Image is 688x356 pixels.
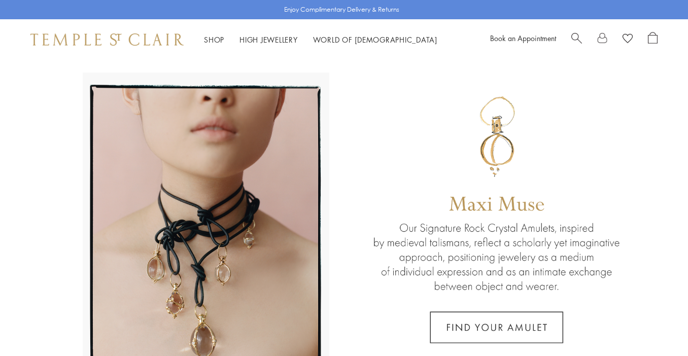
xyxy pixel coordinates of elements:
[648,32,658,47] a: Open Shopping Bag
[204,34,224,45] a: ShopShop
[239,34,298,45] a: High JewelleryHigh Jewellery
[30,33,184,46] img: Temple St. Clair
[571,32,582,47] a: Search
[313,34,437,45] a: World of [DEMOGRAPHIC_DATA]World of [DEMOGRAPHIC_DATA]
[490,33,556,43] a: Book an Appointment
[623,32,633,47] a: View Wishlist
[284,5,399,15] p: Enjoy Complimentary Delivery & Returns
[204,33,437,46] nav: Main navigation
